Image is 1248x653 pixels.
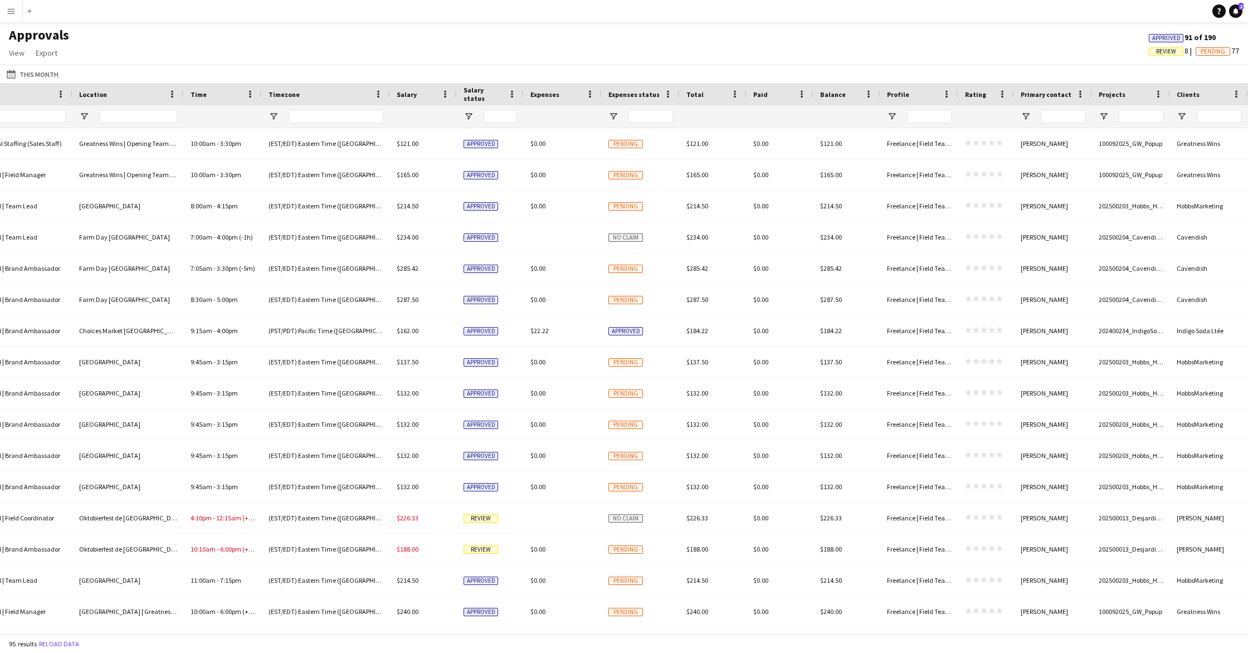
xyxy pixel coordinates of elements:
input: Location Filter Input [99,110,177,123]
span: $0.00 [753,389,768,397]
span: $285.42 [686,264,708,272]
span: Approved [464,202,498,211]
span: $0.00 [753,358,768,366]
div: (EST/EDT) Eastern Time ([GEOGRAPHIC_DATA] & [GEOGRAPHIC_DATA]) [262,347,390,377]
span: (-1h) [239,233,253,241]
span: $0.00 [530,139,545,148]
span: Export [36,48,57,58]
div: [GEOGRAPHIC_DATA] [72,471,184,502]
span: Pending [608,296,643,304]
span: 4:10pm [191,514,212,522]
span: Projects [1099,90,1125,99]
span: Freelance | Field Teams [887,514,954,522]
span: 91 of 190 [1149,32,1216,42]
span: $137.50 [820,358,842,366]
div: Oktobierfest de [GEOGRAPHIC_DATA][PERSON_NAME] [72,534,184,564]
div: 202500203_Hobbs_HaleonSampling [1092,378,1170,408]
div: 202500204_CavendishFarms_Charlottetown [1092,284,1170,315]
span: $132.00 [820,389,842,397]
span: $0.00 [753,295,768,304]
span: 12:15am [216,514,241,522]
span: - [213,295,216,304]
span: - [213,420,216,428]
span: $22.22 [530,326,549,335]
span: 10:00am [191,170,216,179]
span: $0.00 [753,451,768,460]
span: - [213,202,216,210]
span: $0.00 [530,170,545,179]
div: 202500013_Desjardins_CoordoTerrain [1092,534,1170,564]
span: 7:00am [191,233,212,241]
span: $184.22 [686,326,708,335]
span: $287.50 [820,295,842,304]
span: $214.50 [820,202,842,210]
span: $132.00 [397,451,418,460]
div: Greatness Wins [1170,128,1248,159]
span: $0.00 [530,389,545,397]
div: [GEOGRAPHIC_DATA] | Greatness Wins Store [72,596,184,627]
span: $132.00 [686,483,708,491]
span: 77 [1196,46,1239,56]
span: Freelance | Field Teams [887,264,954,272]
span: $0.00 [530,545,545,553]
div: 100092025_GW_Popup [1092,128,1170,159]
span: $132.00 [397,420,418,428]
span: View [9,48,25,58]
span: $234.00 [397,233,418,241]
span: $132.00 [820,451,842,460]
div: Farm Day [GEOGRAPHIC_DATA] [72,222,184,252]
span: - [213,483,216,491]
span: Freelance | Field Teams [887,358,954,366]
span: Freelance | Field Teams [887,202,954,210]
button: Open Filter Menu [608,111,618,121]
span: $287.50 [397,295,418,304]
span: Freelance | Field Teams [887,295,954,304]
input: Clients Filter Input [1197,110,1241,123]
input: Projects Filter Input [1119,110,1163,123]
span: 9:45am [191,358,212,366]
span: $132.00 [820,483,842,491]
span: $234.00 [686,233,708,241]
span: $0.00 [753,326,768,335]
div: HobbsMarketing [1170,191,1248,221]
span: 9:45am [191,389,212,397]
span: Freelance | Field Teams [887,420,954,428]
button: Open Filter Menu [79,111,89,121]
span: $184.22 [820,326,842,335]
div: [PERSON_NAME] [1170,503,1248,533]
div: HobbsMarketing [1170,471,1248,502]
button: Open Filter Menu [1021,111,1031,121]
span: Freelance | Field Teams [887,389,954,397]
div: (EST/EDT) Eastern Time ([GEOGRAPHIC_DATA] & [GEOGRAPHIC_DATA]) [262,471,390,502]
span: $234.00 [820,233,842,241]
div: (EST/EDT) Eastern Time ([GEOGRAPHIC_DATA] & [GEOGRAPHIC_DATA]) [262,284,390,315]
span: $0.00 [530,264,545,272]
span: 3:15pm [217,389,238,397]
span: Pending [608,358,643,367]
span: $0.00 [753,420,768,428]
span: Balance [820,90,846,99]
div: Greatness Wins [1170,596,1248,627]
span: 3:15pm [217,483,238,491]
a: View [4,46,29,60]
span: Expenses [530,90,559,99]
div: (PST/PDT) Pacific Time ([GEOGRAPHIC_DATA] & [GEOGRAPHIC_DATA]) [262,315,390,346]
span: 9:45am [191,420,212,428]
span: $0.00 [753,139,768,148]
div: (EST/EDT) Eastern Time ([GEOGRAPHIC_DATA] & [GEOGRAPHIC_DATA]) [262,409,390,440]
span: Approved [464,483,498,491]
span: Approved [464,421,498,429]
span: Approved [1152,35,1181,42]
span: 3:15pm [217,420,238,428]
span: - [213,326,216,335]
div: 202500203_Hobbs_HaleonSampling [1092,191,1170,221]
span: 8:30am [191,295,212,304]
span: $165.00 [686,170,708,179]
span: Pending [608,452,643,460]
button: Open Filter Menu [269,111,279,121]
span: (+2h20m) [242,545,271,553]
button: Reload data [37,638,81,650]
span: Total [686,90,704,99]
div: (EST/EDT) Eastern Time ([GEOGRAPHIC_DATA] & [GEOGRAPHIC_DATA]) [262,440,390,471]
div: [GEOGRAPHIC_DATA] [72,565,184,596]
